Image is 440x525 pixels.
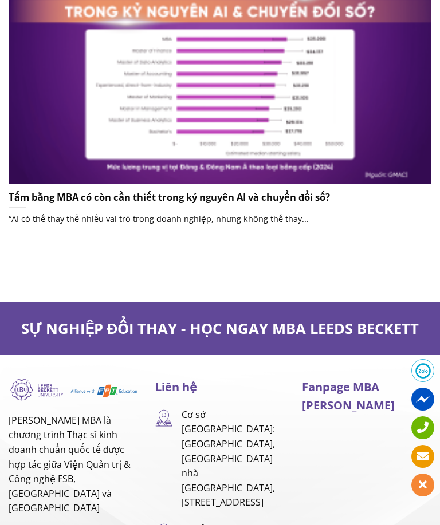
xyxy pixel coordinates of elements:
[182,408,285,510] p: Cơ sở [GEOGRAPHIC_DATA]: [GEOGRAPHIC_DATA], [GEOGRAPHIC_DATA] nhà [GEOGRAPHIC_DATA], [STREET_ADDR...
[9,212,431,225] p: “AI có thể thay thế nhiều vai trò trong doanh nghiệp, nhưng không thể thay...
[302,378,431,415] h3: Fanpage MBA [PERSON_NAME]
[9,378,138,402] img: Logo-LBU-FSB.svg
[9,191,431,204] h5: Tấm bằng MBA có còn cần thiết trong kỷ nguyên AI và chuyển đổi số?
[155,378,285,396] h3: Liên hệ
[9,319,431,338] h2: SỰ NGHIỆP ĐỔI THAY - HỌC NGAY MBA LEEDS BECKETT
[9,413,138,516] p: [PERSON_NAME] MBA là chương trình Thạc sĩ kinh doanh chuẩn quốc tế được hợp tác giữa Viện Quản tr...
